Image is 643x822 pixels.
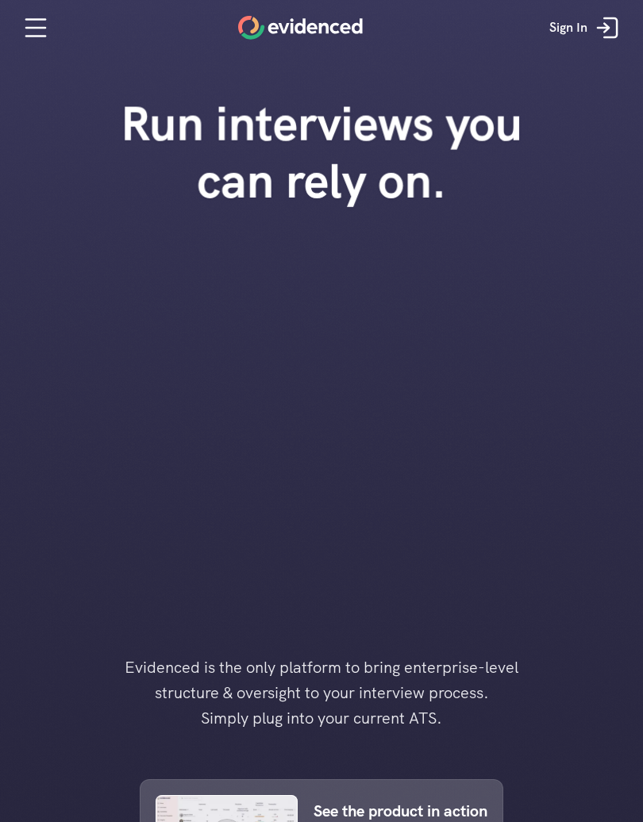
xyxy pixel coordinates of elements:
a: Home [238,16,363,40]
p: Sign In [549,17,587,38]
h4: Evidenced is the only platform to bring enterprise-level structure & oversight to your interview ... [99,655,544,731]
h1: Run interviews you can rely on. [94,94,549,209]
a: Sign In [537,4,635,52]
